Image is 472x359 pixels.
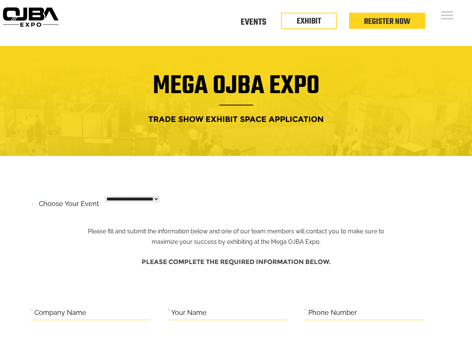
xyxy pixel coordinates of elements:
h4: Please complete the required information below. [31,255,442,269]
label: Choose your event [34,193,99,210]
label: Phone Number [308,307,357,319]
h4: Trade Show Exhibit Space Application [6,112,466,126]
label: Company Name [34,307,86,319]
h1: Mega OJBA Expo [6,76,466,105]
a: EXHIBIT [297,15,321,28]
a: Register Now [364,15,410,28]
label: Your Name [171,307,207,319]
p: Please fill and submit the information below and one of our team members will contact you to make... [82,197,390,248]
